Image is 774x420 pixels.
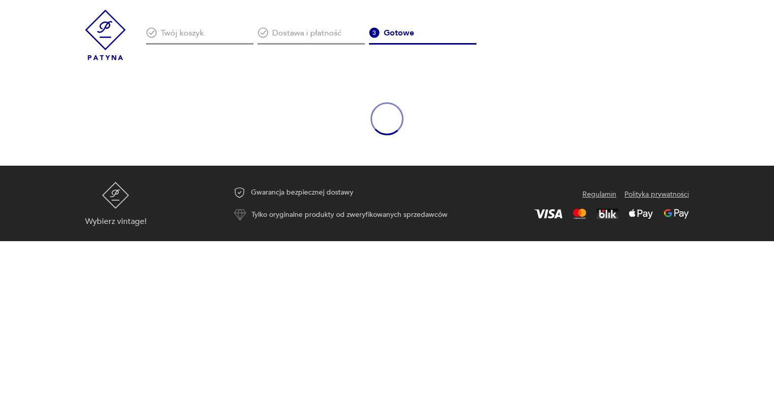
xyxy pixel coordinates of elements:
img: Mastercard [573,209,586,219]
img: Ikona autentyczności [234,209,246,221]
p: Tylko oryginalne produkty od zweryfikowanych sprzedawców [251,209,448,220]
img: Apple Pay [629,209,653,219]
img: Ikona [257,27,268,38]
div: Dostawa i płatność [257,27,365,45]
img: Visa [534,209,563,218]
img: Ikona [369,27,380,38]
a: Regulamin [582,188,616,201]
img: Patyna - sklep z meblami i dekoracjami vintage [85,10,126,60]
div: Twój koszyk [146,27,253,45]
img: Patyna - sklep z meblami i dekoracjami vintage [102,182,129,209]
p: Wybierz vintage! [85,218,146,225]
div: Gotowe [369,27,476,45]
a: Polityka prywatności [624,188,689,201]
img: Ikona gwarancji [234,186,246,199]
img: Google Pay [664,209,689,219]
p: Gwarancja bezpiecznej dostawy [251,187,353,198]
img: BLIK [597,209,618,219]
img: Ikona [146,27,157,38]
